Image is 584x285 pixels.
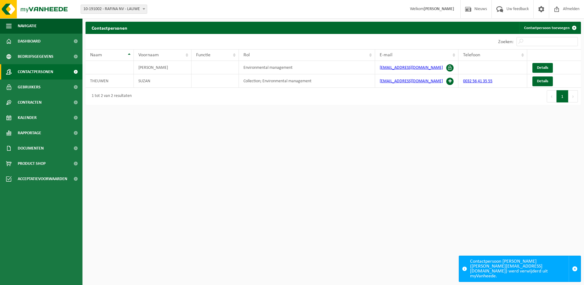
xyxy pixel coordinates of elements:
[537,66,548,70] span: Details
[568,90,578,102] button: Next
[380,79,443,83] a: [EMAIL_ADDRESS][DOMAIN_NAME]
[532,63,553,73] a: Details
[463,53,480,57] span: Telefoon
[81,5,147,14] span: 10-191002 - RAFINA NV - LAUWE
[532,76,553,86] a: Details
[134,61,192,74] td: [PERSON_NAME]
[547,90,557,102] button: Previous
[18,95,42,110] span: Contracten
[18,80,41,95] span: Gebruikers
[18,156,46,171] span: Product Shop
[90,53,102,57] span: Naam
[18,171,67,187] span: Acceptatievoorwaarden
[196,53,210,57] span: Functie
[3,272,102,285] iframe: chat widget
[18,125,41,141] span: Rapportage
[557,90,568,102] button: 1
[86,74,134,88] td: THEUWEN
[18,64,53,80] span: Contactpersonen
[86,22,133,34] h2: Contactpersonen
[537,79,548,83] span: Details
[18,34,41,49] span: Dashboard
[138,53,159,57] span: Voornaam
[18,141,44,156] span: Documenten
[470,256,569,282] div: Contactpersoon [PERSON_NAME] ([PERSON_NAME][EMAIL_ADDRESS][DOMAIN_NAME]) werd verwijderd uit myVa...
[18,110,37,125] span: Kalender
[463,79,492,83] a: 0032 56 41 35 55
[424,7,454,11] strong: [PERSON_NAME]
[239,74,375,88] td: Collection; Environmental management
[380,53,392,57] span: E-mail
[89,91,132,102] div: 1 tot 2 van 2 resultaten
[519,22,580,34] a: Contactpersoon toevoegen
[134,74,192,88] td: SUZAN
[18,18,37,34] span: Navigatie
[18,49,53,64] span: Bedrijfsgegevens
[380,65,443,70] a: [EMAIL_ADDRESS][DOMAIN_NAME]
[81,5,147,13] span: 10-191002 - RAFINA NV - LAUWE
[243,53,250,57] span: Rol
[239,61,375,74] td: Environmental management
[498,39,513,44] label: Zoeken:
